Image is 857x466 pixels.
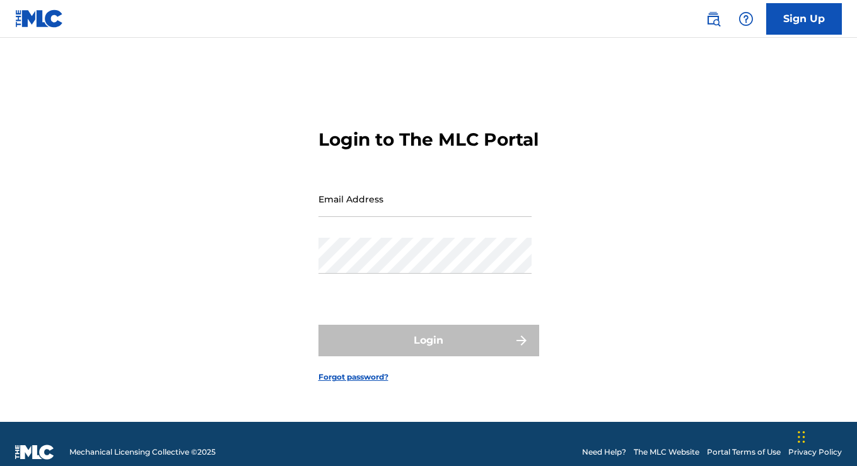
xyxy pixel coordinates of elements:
a: Sign Up [766,3,842,35]
img: help [738,11,754,26]
a: Public Search [701,6,726,32]
a: The MLC Website [634,446,699,458]
h3: Login to The MLC Portal [318,129,539,151]
a: Portal Terms of Use [707,446,781,458]
img: MLC Logo [15,9,64,28]
a: Privacy Policy [788,446,842,458]
iframe: Chat Widget [794,405,857,466]
a: Need Help? [582,446,626,458]
img: search [706,11,721,26]
div: Drag [798,418,805,456]
span: Mechanical Licensing Collective © 2025 [69,446,216,458]
a: Forgot password? [318,371,388,383]
div: Help [733,6,759,32]
img: logo [15,445,54,460]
